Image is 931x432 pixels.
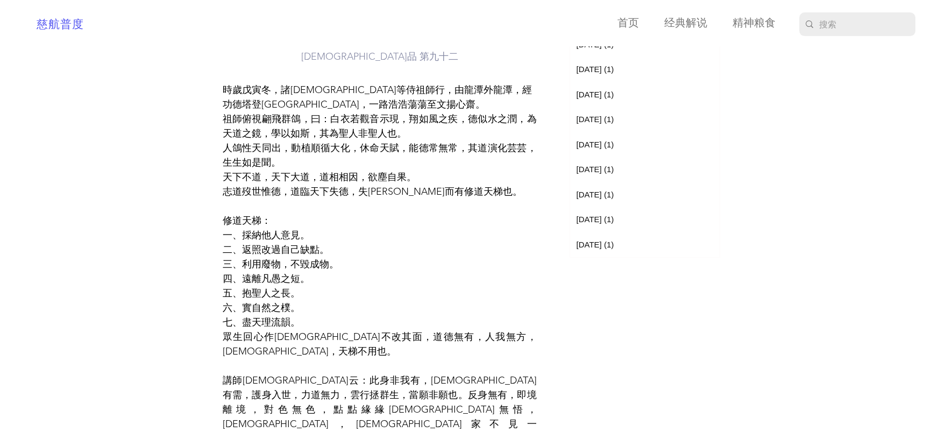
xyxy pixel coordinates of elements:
[577,114,614,126] span: [DATE]
[600,15,647,32] a: 首页
[570,182,720,208] a: [DATE]
[577,164,614,176] span: [DATE]
[420,51,458,62] span: 第九十二
[577,214,614,226] span: [DATE]
[577,239,614,251] span: [DATE]
[715,15,784,32] a: 精神粮食
[819,12,893,36] input: 搜索
[577,89,614,101] span: [DATE]
[223,331,537,357] span: 眾生回心作[DEMOGRAPHIC_DATA]不改其面，道德無有，人我無方，[DEMOGRAPHIC_DATA]，天梯不用也。
[223,229,310,241] span: 一、採納他人意見。
[570,157,720,182] a: [DATE]
[570,132,720,158] a: [DATE]
[223,302,300,314] span: 六、實自然之樸。
[577,139,614,151] span: [DATE]
[223,171,416,183] span: 天下不道，天下大道，道相相因，欲塵自果。
[600,15,784,32] nav: 網址
[659,15,713,32] p: 经典解说
[604,140,614,149] span: (1)
[604,240,614,249] span: (1)
[604,115,614,124] span: (1)
[612,15,644,32] p: 首页
[223,215,271,226] span: 修道天梯：
[647,15,715,32] a: 经典解说
[577,63,614,76] span: [DATE]
[577,189,614,201] span: [DATE]
[223,244,329,256] span: 二、返照改過自己缺點。
[604,65,614,74] span: (1)
[604,90,614,99] span: (1)
[604,40,614,49] span: (1)
[223,84,532,110] span: 時歲戊寅冬，諸[DEMOGRAPHIC_DATA]等侍祖師行，由龍潭外龍潭，經功德塔登[GEOGRAPHIC_DATA]，一路浩浩蕩蕩至文揚心齋。
[37,19,84,30] a: 慈航普度
[727,15,781,32] p: 精神粮食
[570,107,720,132] a: [DATE]
[604,190,614,199] span: (1)
[570,57,720,82] a: [DATE]
[223,287,300,299] span: 五、抱聖人之長。
[223,142,537,168] span: 人鴿性天同出，動植順循大化，休命天賦，能德常無常，其道演化芸芸，生生如是聞。
[223,258,339,270] span: 三、利用廢物，不毀成物。
[260,33,499,62] span: [DEMOGRAPHIC_DATA] · 天使[PERSON_NAME]紫禁城[DEMOGRAPHIC_DATA]品
[570,232,720,258] a: [DATE]
[604,215,614,224] span: (1)
[604,165,614,174] span: (1)
[570,207,720,232] a: [DATE]
[223,113,537,139] span: 祖師俯視翩飛群鴿，曰：白衣若觀音示現，翔如風之疾，德似水之潤，為天道之鏡，學以如斯，其為聖人非聖人也。
[223,316,300,328] span: 七、盡天理流韻。
[570,82,720,108] a: [DATE]
[223,273,310,285] span: 四、遠離凡愚之短。
[223,186,522,197] span: 志道歿世惟德，道臨天下失德，失[PERSON_NAME]而有修道天梯也。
